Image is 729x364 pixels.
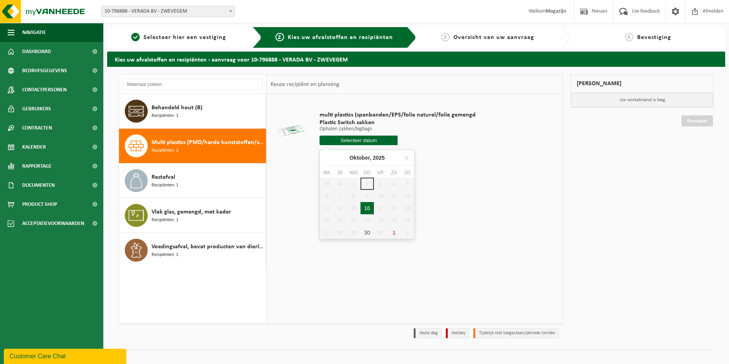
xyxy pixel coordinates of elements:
div: 30 [360,226,374,239]
span: Behandeld hout (B) [152,103,202,112]
span: Rapportage [22,157,52,176]
span: multi plastics (spanbanden/EPS/folie naturel/folie gemengd [320,111,476,119]
span: Selecteer hier een vestiging [144,34,226,40]
div: do [360,169,374,176]
span: Bevestiging [637,34,671,40]
span: Bedrijfsgegevens [22,61,67,80]
div: Keuze recipiënt en planning [267,75,343,94]
button: Behandeld hout (B) Recipiënten: 1 [119,94,266,129]
div: Oktober, [346,152,388,164]
span: Recipiënten: 1 [152,147,178,154]
p: Uw winkelmand is leeg [571,93,713,107]
a: Doorgaan [682,115,713,126]
div: zo [401,169,414,176]
a: 1Selecteer hier een vestiging [111,33,246,42]
span: Recipiënten: 1 [152,112,178,120]
span: Acceptatievoorwaarden [22,214,84,233]
span: Multi plastics (PMD/harde kunststoffen/spanbanden/EPS/folie naturel/folie gemengd) [152,138,264,147]
div: di [333,169,347,176]
span: Plastic Switch zakken [320,119,476,126]
li: Holiday [446,328,470,338]
div: 16 [360,202,374,214]
span: Recipiënten: 1 [152,217,178,224]
span: Contracten [22,118,52,138]
div: ma [320,169,333,176]
span: Product Shop [22,195,57,214]
div: za [387,169,401,176]
input: Materiaal zoeken [123,79,263,90]
span: Overzicht van uw aanvraag [453,34,534,40]
span: Kalender [22,138,46,157]
span: Gebruikers [22,99,51,118]
div: vr [374,169,387,176]
input: Selecteer datum [320,136,398,145]
i: 2025 [373,155,385,160]
span: 10-796888 - VERADA BV - ZWEVEGEM [101,6,235,17]
span: Dashboard [22,42,51,61]
span: Voedingsafval, bevat producten van dierlijke oorsprong, onverpakt, categorie 3 [152,242,264,251]
li: Vaste dag [414,328,442,338]
span: 2 [276,33,284,41]
button: Voedingsafval, bevat producten van dierlijke oorsprong, onverpakt, categorie 3 Recipiënten: 1 [119,233,266,267]
div: wo [347,169,360,176]
li: Tijdelijk niet toegestaan/période limitée [473,328,559,338]
span: 1 [131,33,140,41]
button: Vlak glas, gemengd, met kader Recipiënten: 1 [119,198,266,233]
span: Recipiënten: 1 [152,251,178,259]
strong: Magazijn [546,8,566,14]
span: Contactpersonen [22,80,67,99]
span: 4 [625,33,633,41]
button: Multi plastics (PMD/harde kunststoffen/spanbanden/EPS/folie naturel/folie gemengd) Recipiënten: 1 [119,129,266,163]
span: Documenten [22,176,55,195]
p: Ophalen zakken/bigbags [320,126,476,132]
span: Recipiënten: 1 [152,182,178,189]
button: Restafval Recipiënten: 1 [119,163,266,198]
iframe: chat widget [4,347,128,364]
h2: Kies uw afvalstoffen en recipiënten - aanvraag voor 10-796888 - VERADA BV - ZWEVEGEM [107,52,725,66]
span: 3 [441,33,450,41]
div: [PERSON_NAME] [571,74,714,93]
span: Navigatie [22,23,46,42]
span: 10-796888 - VERADA BV - ZWEVEGEM [101,6,235,17]
span: Restafval [152,173,175,182]
span: Vlak glas, gemengd, met kader [152,207,231,217]
span: Kies uw afvalstoffen en recipiënten [288,34,393,40]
